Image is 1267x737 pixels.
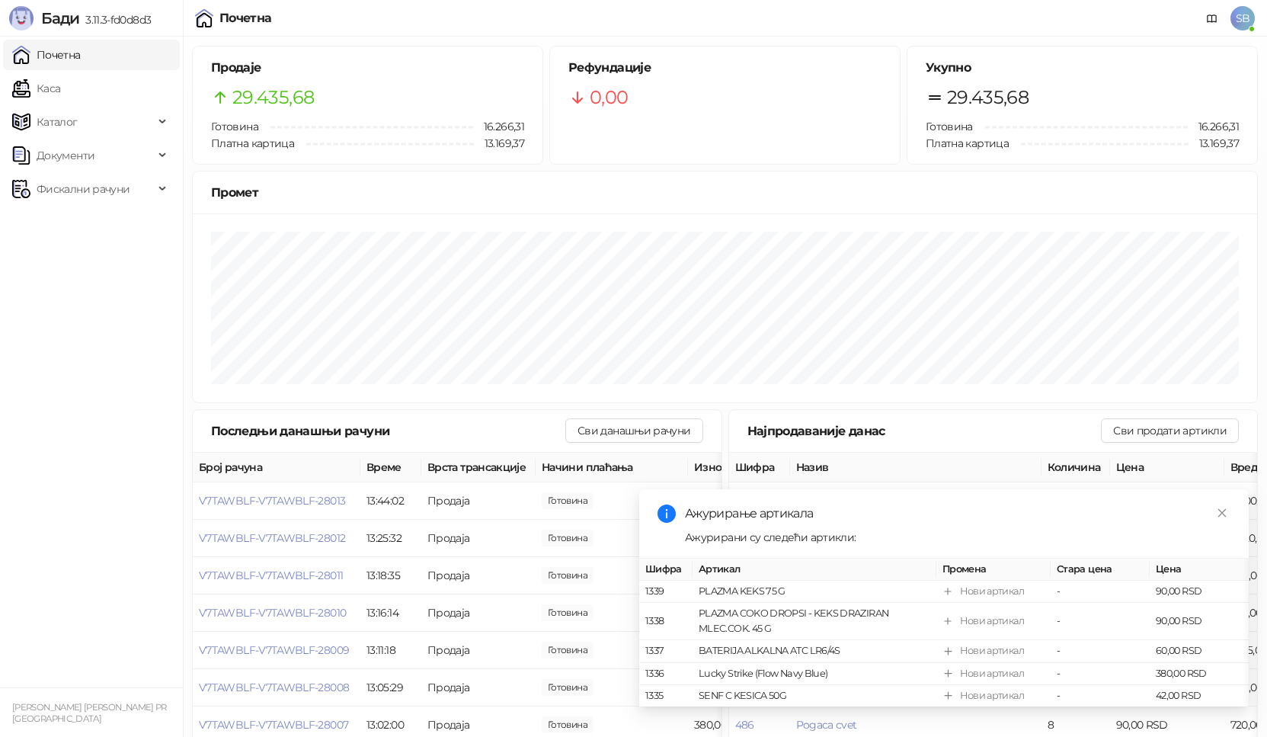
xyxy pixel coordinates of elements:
th: Врста трансакције [421,453,536,482]
td: 185,00 RSD [688,482,802,520]
td: 13:25:32 [360,520,421,557]
td: - [1051,581,1150,603]
span: 29.435,68 [232,83,314,112]
th: Стара цена [1051,559,1150,581]
div: Најпродаваније данас [747,421,1102,441]
span: close [1217,508,1227,518]
span: SB [1230,6,1255,30]
a: Документација [1200,6,1224,30]
th: Назив [790,453,1041,482]
td: 90,00 RSD [1150,603,1249,640]
div: Почетна [219,12,272,24]
td: 13:16:14 [360,594,421,632]
span: Каталог [37,107,78,137]
td: Продаја [421,632,536,669]
td: 1337 [639,641,693,663]
a: Почетна [12,40,81,70]
td: Продаја [421,482,536,520]
h5: Укупно [926,59,1239,77]
button: Pogaca cvet [796,718,857,732]
button: 486 [735,718,754,732]
div: Нови артикал [960,666,1024,681]
span: 185,00 [542,492,594,509]
span: Документи [37,140,94,171]
span: 170,00 [542,642,594,658]
td: - [1051,685,1150,707]
div: Ажурирани су следећи артикли: [685,529,1230,546]
td: Продаја [421,669,536,707]
td: BATERIJA ALKALNA ATC LR6/4S [693,641,936,663]
span: 3.11.3-fd0d8d3 [79,13,151,27]
td: - [1051,603,1150,640]
th: Време [360,453,421,482]
td: 13:11:18 [360,632,421,669]
span: 0,00 [590,83,628,112]
td: PLAZMA COKO DROPSI - KEKS DRAZIRAN MLEC.COK. 45 G [693,603,936,640]
button: Сви продати артикли [1101,418,1239,443]
div: Нови артикал [960,614,1024,630]
th: Цена [1110,453,1224,482]
td: 13:44:02 [360,482,421,520]
td: 1335 [639,685,693,707]
th: Шифра [639,559,693,581]
td: 1336 [639,663,693,685]
span: 400,00 [542,604,594,621]
td: Lucky Strike (Flow Navy Blue) [693,663,936,685]
td: 13:05:29 [360,669,421,707]
th: Цена [1150,559,1249,581]
td: Продаја [421,520,536,557]
span: Платна картица [926,136,1009,150]
th: Промена [936,559,1051,581]
div: Нови артикал [960,584,1024,599]
td: 380,00 RSD [1150,663,1249,685]
img: Logo [9,6,34,30]
div: Нови артикал [960,644,1024,659]
a: Каса [12,73,60,104]
td: 35 [1041,482,1110,520]
span: 160,00 [542,679,594,696]
td: 90,00 RSD [1150,581,1249,603]
th: Шифра [729,453,790,482]
span: V7TAWBLF-V7TAWBLF-28007 [199,718,348,732]
span: info-circle [657,505,676,523]
button: Сви данашњи рачуни [565,418,702,443]
a: Close [1214,505,1230,521]
td: 42,00 RSD [1150,685,1249,707]
td: SENF C KESICA 50G [693,685,936,707]
span: Платна картица [211,136,294,150]
span: Бади [41,9,79,27]
div: Ажурирање артикала [685,505,1230,523]
th: Артикал [693,559,936,581]
td: 60,00 RSD [1150,641,1249,663]
td: 13:18:35 [360,557,421,594]
button: V7TAWBLF-V7TAWBLF-28010 [199,606,346,620]
td: - [1051,663,1150,685]
button: V7TAWBLF-V7TAWBLF-28012 [199,531,345,545]
span: 555,00 [542,530,594,546]
button: V7TAWBLF-V7TAWBLF-28011 [199,569,343,582]
td: PLAZMA KEKS 75 G [693,581,936,603]
button: V7TAWBLF-V7TAWBLF-28009 [199,643,349,657]
h5: Продаје [211,59,524,77]
span: 13.169,37 [474,135,524,152]
span: V7TAWBLF-V7TAWBLF-28013 [199,494,345,508]
span: 29.435,68 [947,83,1029,112]
span: Фискални рачуни [37,174,130,204]
span: Готовина [926,120,973,133]
th: Износ [688,453,802,482]
small: [PERSON_NAME] [PERSON_NAME] PR [GEOGRAPHIC_DATA] [12,702,167,724]
td: Продаја [421,557,536,594]
td: Продаја [421,594,536,632]
span: 13.169,37 [1189,135,1239,152]
td: 1339 [639,581,693,603]
th: Количина [1041,453,1110,482]
th: Број рачуна [193,453,360,482]
span: 16.266,31 [1188,118,1239,135]
h5: Рефундације [568,59,881,77]
div: Нови артикал [960,688,1024,703]
span: 380,00 [542,716,594,733]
